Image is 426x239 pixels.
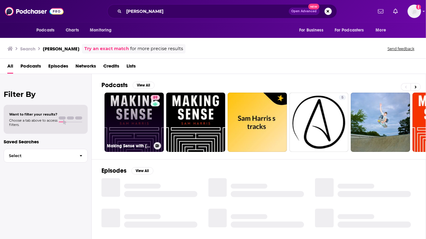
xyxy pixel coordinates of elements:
h3: [PERSON_NAME] [43,46,79,52]
input: Search podcasts, credits, & more... [124,6,289,16]
a: 89Making Sense with [PERSON_NAME] [105,93,164,152]
a: Episodes [48,61,68,74]
button: View All [131,167,153,175]
button: Open AdvancedNew [289,8,320,15]
span: 5 [341,95,343,101]
a: Networks [75,61,96,74]
span: Charts [66,26,79,35]
span: New [308,4,319,9]
button: open menu [331,24,373,36]
span: Choose a tab above to access filters. [9,118,57,127]
h3: Search [20,46,35,52]
a: 89 [151,95,160,100]
img: Podchaser - Follow, Share and Rate Podcasts [5,6,64,17]
p: Saved Searches [4,139,88,145]
a: Podcasts [20,61,41,74]
span: More [376,26,386,35]
button: open menu [32,24,62,36]
a: 5 [339,95,346,100]
h2: Filter By [4,90,88,99]
button: Send feedback [386,46,416,51]
h2: Podcasts [101,81,128,89]
span: For Podcasters [335,26,364,35]
span: Want to filter your results? [9,112,57,116]
a: All [7,61,13,74]
a: PodcastsView All [101,81,155,89]
a: Show notifications dropdown [391,6,400,17]
button: open menu [86,24,119,36]
a: 5 [289,93,349,152]
button: Show profile menu [408,5,421,18]
svg: Add a profile image [416,5,421,9]
span: for more precise results [130,45,183,52]
span: Monitoring [90,26,112,35]
a: Show notifications dropdown [376,6,386,17]
div: Search podcasts, credits, & more... [107,4,337,18]
h2: Episodes [101,167,127,175]
span: Open Advanced [292,10,317,13]
a: Lists [127,61,136,74]
a: Credits [103,61,119,74]
button: open menu [295,24,331,36]
span: Podcasts [36,26,54,35]
button: open menu [372,24,394,36]
img: User Profile [408,5,421,18]
button: Select [4,149,88,163]
h3: Making Sense with [PERSON_NAME] [107,143,151,149]
span: Logged in as agoldsmithwissman [408,5,421,18]
span: Select [4,154,75,158]
a: EpisodesView All [101,167,153,175]
span: For Business [299,26,323,35]
a: Charts [62,24,83,36]
a: Try an exact match [84,45,129,52]
span: 89 [153,95,157,101]
button: View All [133,82,155,89]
